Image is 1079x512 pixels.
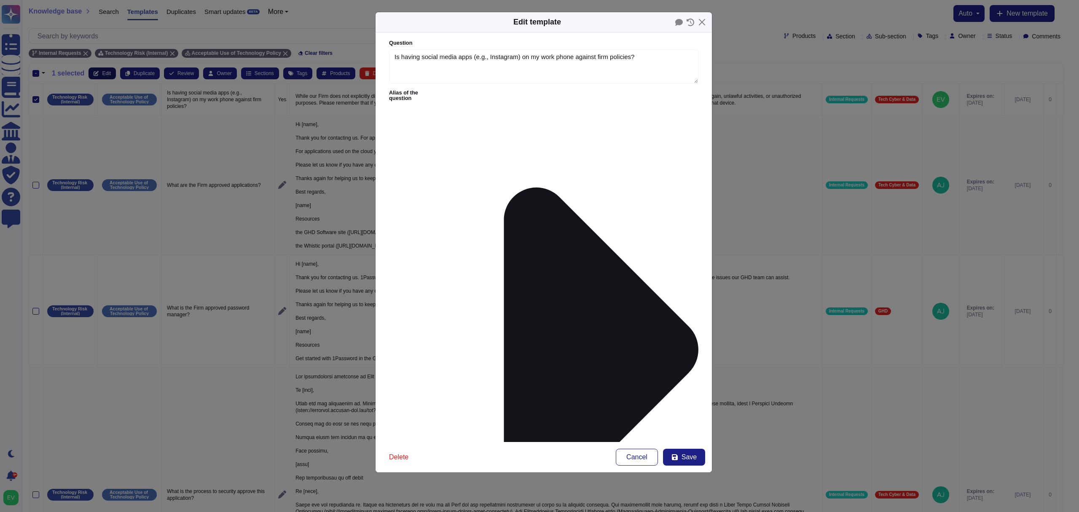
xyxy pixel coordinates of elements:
button: Cancel [616,449,658,466]
button: Delete [382,449,415,466]
label: Question [389,40,698,46]
button: Close [695,16,709,29]
span: Delete [389,454,408,461]
div: Edit template [513,16,561,28]
textarea: Is having social media apps (e.g., Instagram) on my work phone against firm policies? [389,49,698,84]
span: Save [682,454,697,461]
span: Cancel [626,454,647,461]
button: Save [663,449,705,466]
